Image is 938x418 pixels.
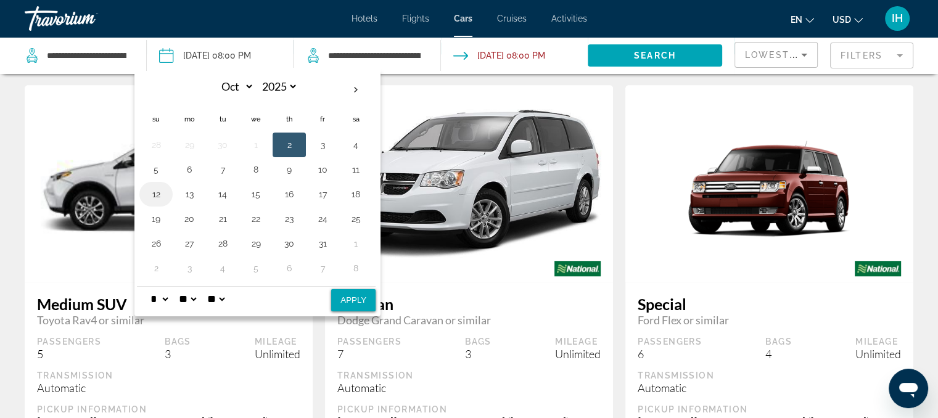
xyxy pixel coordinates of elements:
[402,14,429,23] a: Flights
[337,336,401,347] div: Passengers
[255,347,300,361] div: Unlimited
[179,235,199,252] button: Day 27
[279,210,299,227] button: Day 23
[165,347,191,361] div: 3
[205,287,227,311] select: Select AM/PM
[246,161,266,178] button: Day 8
[37,404,300,415] div: Pickup Information
[246,260,266,277] button: Day 5
[246,235,266,252] button: Day 29
[465,347,492,361] div: 3
[346,186,366,203] button: Day 18
[146,161,166,178] button: Day 5
[337,295,601,313] span: Minivan
[842,255,913,282] img: NATIONAL
[146,235,166,252] button: Day 26
[465,336,492,347] div: Bags
[25,128,313,239] img: primary.png
[551,14,587,23] a: Activities
[146,186,166,203] button: Day 12
[214,76,254,97] select: Select month
[337,381,601,395] div: Automatic
[179,136,199,154] button: Day 29
[213,136,232,154] button: Day 30
[179,210,199,227] button: Day 20
[146,136,166,154] button: Day 28
[37,347,101,361] div: 5
[346,161,366,178] button: Day 11
[855,336,901,347] div: Mileage
[638,336,702,347] div: Passengers
[346,260,366,277] button: Day 8
[638,381,901,395] div: Automatic
[889,369,928,408] iframe: Button to launch messaging window
[745,50,824,60] span: Lowest Price
[313,161,332,178] button: Day 10
[833,15,851,25] span: USD
[892,12,903,25] span: IH
[588,44,722,67] button: Search
[313,235,332,252] button: Day 31
[454,14,472,23] a: Cars
[246,210,266,227] button: Day 22
[25,2,148,35] a: Travorium
[179,260,199,277] button: Day 3
[279,235,299,252] button: Day 30
[830,42,913,69] button: Filter
[337,370,601,381] div: Transmission
[555,336,601,347] div: Mileage
[625,102,913,266] img: primary.png
[634,51,676,60] span: Search
[179,186,199,203] button: Day 13
[331,289,376,311] button: Apply
[37,313,300,327] span: Toyota Rav4 or similar
[497,14,527,23] a: Cruises
[279,161,299,178] button: Day 9
[638,347,702,361] div: 6
[352,14,377,23] a: Hotels
[159,37,251,74] button: Pickup date: Jan 05, 2026 08:00 PM
[37,295,300,313] span: Medium SUV
[176,287,199,311] select: Select minute
[313,136,332,154] button: Day 3
[339,76,372,104] button: Next month
[453,37,545,74] button: Drop-off date: Jan 09, 2026 08:00 PM
[213,161,232,178] button: Day 7
[279,186,299,203] button: Day 16
[146,260,166,277] button: Day 2
[148,287,170,311] select: Select hour
[833,10,863,28] button: Change currency
[37,336,101,347] div: Passengers
[313,260,332,277] button: Day 7
[337,404,601,415] div: Pickup Information
[213,260,232,277] button: Day 4
[638,370,901,381] div: Transmission
[213,186,232,203] button: Day 14
[638,313,901,327] span: Ford Flex or similar
[555,347,601,361] div: Unlimited
[346,136,366,154] button: Day 4
[246,186,266,203] button: Day 15
[279,136,299,154] button: Day 2
[337,313,601,327] span: Dodge Grand Caravan or similar
[146,210,166,227] button: Day 19
[791,10,814,28] button: Change language
[881,6,913,31] button: User Menu
[165,336,191,347] div: Bags
[279,260,299,277] button: Day 6
[346,210,366,227] button: Day 25
[246,136,266,154] button: Day 1
[346,235,366,252] button: Day 1
[179,161,199,178] button: Day 6
[325,102,613,265] img: primary.png
[765,347,792,361] div: 4
[855,347,901,361] div: Unlimited
[638,295,901,313] span: Special
[258,76,298,97] select: Select year
[213,210,232,227] button: Day 21
[37,381,300,395] div: Automatic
